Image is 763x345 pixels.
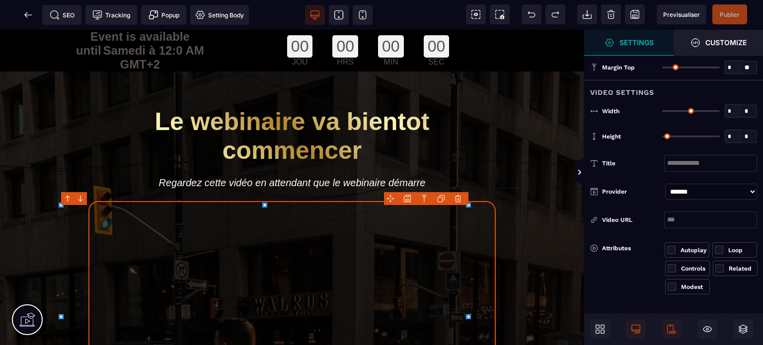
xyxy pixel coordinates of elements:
[681,282,707,292] div: Modest
[424,5,450,28] div: 00
[602,107,619,115] span: Width
[378,5,404,28] div: 00
[681,264,707,274] div: Controls
[332,5,358,28] div: 00
[584,30,674,56] span: Settings
[50,10,75,20] span: SEO
[729,264,755,274] div: Related
[149,10,179,20] span: Popup
[287,28,313,37] div: JOU
[728,245,755,255] div: Loop
[626,319,646,339] span: Desktop Only
[602,158,664,168] div: Title
[663,11,700,18] span: Previsualiser
[466,4,486,24] span: View components
[490,4,510,24] span: Screenshot
[681,245,707,255] div: Autoplay
[332,28,358,37] div: HRS
[602,64,635,71] span: Margin Top
[378,28,404,37] div: MIN
[619,39,654,46] strong: Settings
[733,319,753,339] span: Open Layers
[424,28,450,37] div: SEC
[657,4,706,24] span: Preview
[158,147,425,159] i: Regardez cette vidéo en attendant que le webinaire démarre
[602,187,661,197] div: Provider
[602,133,621,140] span: Height
[584,80,763,98] div: Video Settings
[705,39,747,46] strong: Customize
[697,319,717,339] span: Hide/Show Block
[602,215,664,225] div: Video URL
[662,319,682,339] span: Mobile Only
[590,242,665,254] div: Attributes
[103,14,204,41] span: Samedi à 12:0 AM GMT+2
[590,319,610,339] span: Open Blocks
[720,11,740,18] span: Publier
[674,30,763,56] span: Open Style Manager
[287,5,313,28] div: 00
[92,10,130,20] span: Tracking
[88,72,496,140] h2: Le webinaire va bientot commencer
[195,10,244,20] span: Setting Body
